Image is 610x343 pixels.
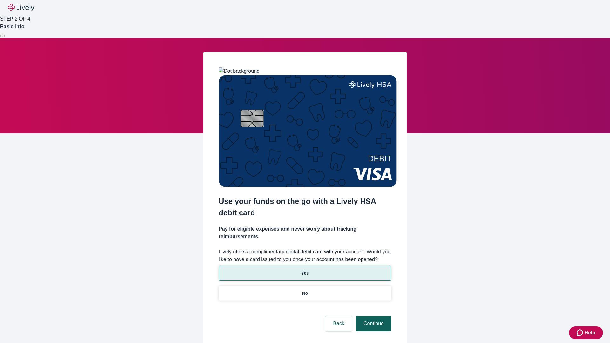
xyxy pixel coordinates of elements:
[219,225,391,240] h4: Pay for eligible expenses and never worry about tracking reimbursements.
[219,67,260,75] img: Dot background
[569,326,603,339] button: Zendesk support iconHelp
[301,270,309,277] p: Yes
[219,75,397,187] img: Debit card
[302,290,308,297] p: No
[577,329,584,337] svg: Zendesk support icon
[219,286,391,301] button: No
[219,196,391,219] h2: Use your funds on the go with a Lively HSA debit card
[8,4,34,11] img: Lively
[219,248,391,263] label: Lively offers a complimentary digital debit card with your account. Would you like to have a card...
[584,329,595,337] span: Help
[356,316,391,331] button: Continue
[219,266,391,281] button: Yes
[325,316,352,331] button: Back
